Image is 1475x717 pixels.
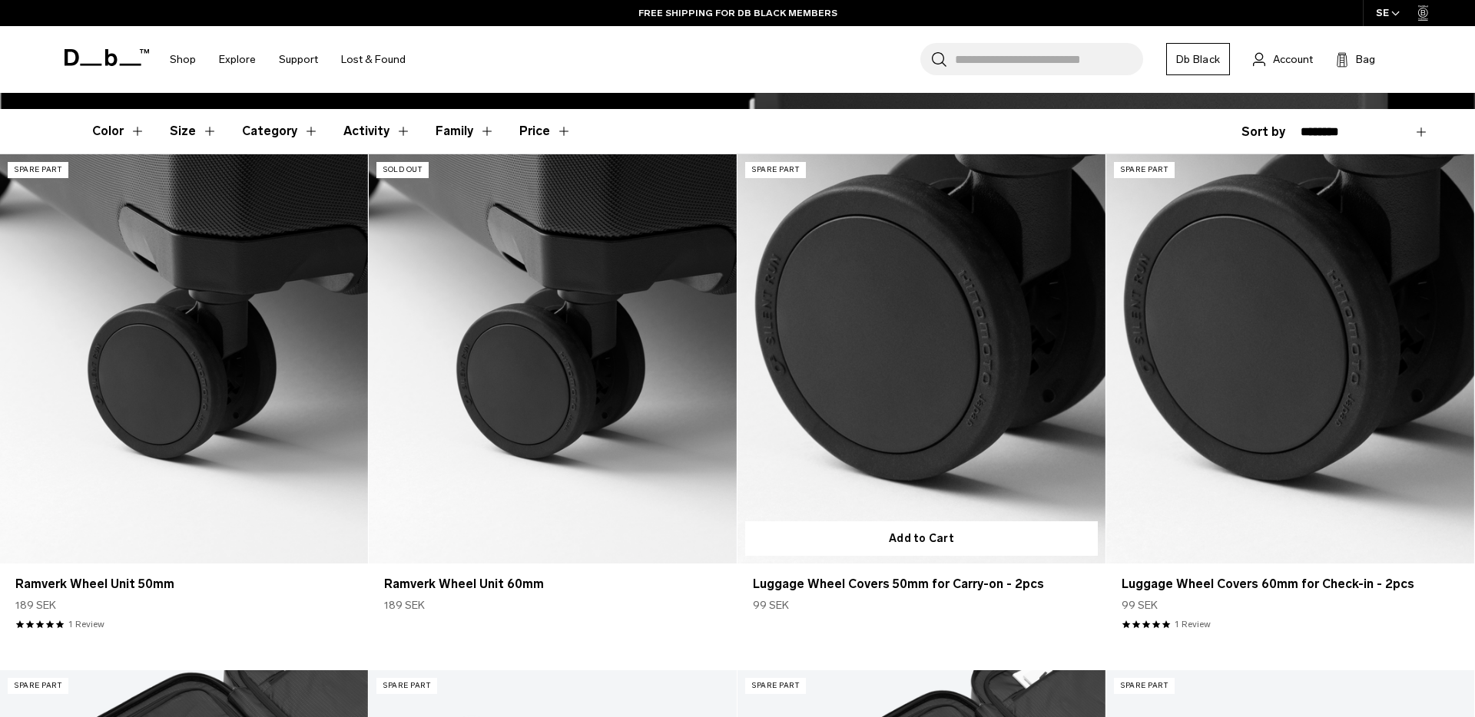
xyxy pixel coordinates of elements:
p: Spare Part [745,678,806,694]
button: Add to Cart [745,521,1098,556]
p: Spare Part [745,162,806,178]
a: Luggage Wheel Covers 60mm for Check-in - 2pcs [1106,154,1474,563]
p: Spare Part [8,162,68,178]
a: Db Black [1166,43,1230,75]
span: 189 SEK [15,597,56,613]
span: 189 SEK [384,597,425,613]
a: Ramverk Wheel Unit 60mm [369,154,737,563]
p: Spare Part [1114,678,1175,694]
button: Toggle Price [519,109,572,154]
p: Spare Part [1114,162,1175,178]
a: 1 reviews [1175,617,1211,631]
button: Toggle Filter [170,109,217,154]
button: Toggle Filter [343,109,411,154]
button: Toggle Filter [92,109,145,154]
a: Lost & Found [341,32,406,87]
a: Account [1253,50,1313,68]
span: 99 SEK [753,597,789,613]
a: Ramverk Wheel Unit 60mm [384,575,721,593]
p: Sold Out [376,162,429,178]
span: 99 SEK [1122,597,1158,613]
a: Luggage Wheel Covers 60mm for Check-in - 2pcs [1122,575,1459,593]
button: Bag [1336,50,1375,68]
p: Spare Part [8,678,68,694]
button: Toggle Filter [436,109,495,154]
p: Spare Part [376,678,437,694]
a: Luggage Wheel Covers 50mm for Carry-on - 2pcs [737,154,1105,563]
span: Account [1273,51,1313,68]
nav: Main Navigation [158,26,417,93]
a: Luggage Wheel Covers 50mm for Carry-on - 2pcs [753,575,1090,593]
a: Shop [170,32,196,87]
button: Toggle Filter [242,109,319,154]
span: Bag [1356,51,1375,68]
a: Support [279,32,318,87]
a: Ramverk Wheel Unit 50mm [15,575,353,593]
a: 1 reviews [68,617,104,631]
a: FREE SHIPPING FOR DB BLACK MEMBERS [638,6,837,20]
a: Explore [219,32,256,87]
